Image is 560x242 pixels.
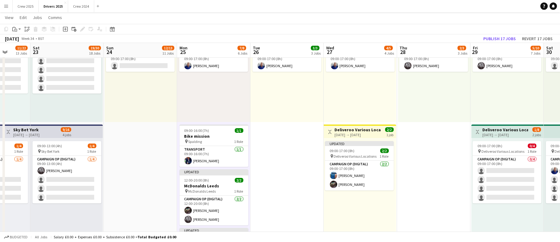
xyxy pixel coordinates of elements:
span: All jobs [34,235,48,239]
span: View [5,15,14,20]
div: [DATE] [5,36,19,42]
a: Comms [46,13,64,21]
span: Week 34 [20,36,36,41]
span: Total Budgeted £0.00 [137,235,176,239]
button: Crew 2024 [68,0,94,12]
a: View [2,13,16,21]
button: Budgeted [3,234,29,240]
div: Salary £0.00 + Expenses £0.00 + Subsistence £0.00 = [54,235,176,239]
button: Revert 17 jobs [519,35,555,43]
button: Crew 2025 [13,0,39,12]
button: Drivers 2025 [39,0,68,12]
a: Jobs [30,13,44,21]
a: Edit [17,13,29,21]
button: Publish 17 jobs [481,35,518,43]
span: Comms [48,15,62,20]
span: Budgeted [10,235,28,239]
div: BST [38,36,44,41]
span: Jobs [33,15,42,20]
span: Edit [20,15,27,20]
